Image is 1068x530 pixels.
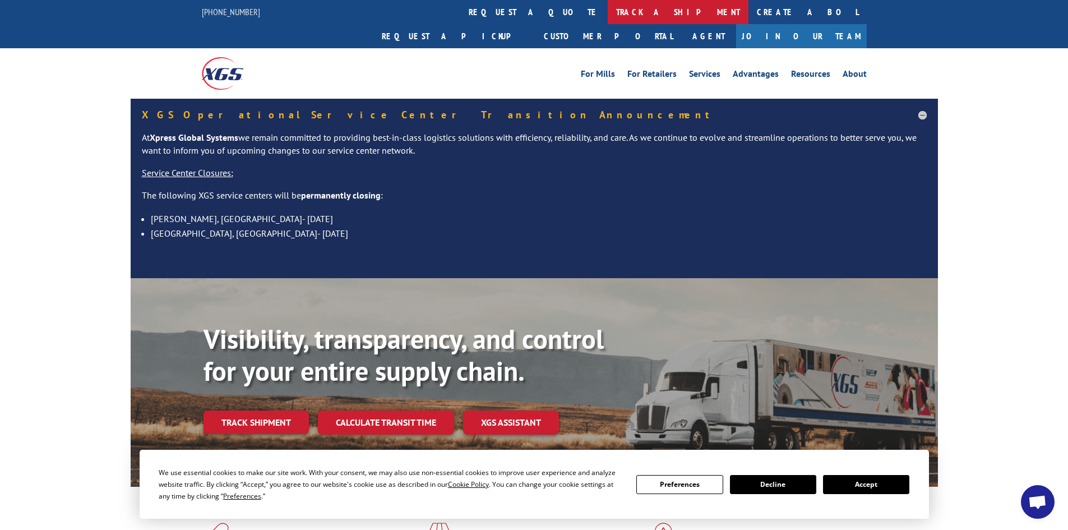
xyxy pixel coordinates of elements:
u: Service Center Closures: [142,167,233,178]
a: Open chat [1021,485,1055,519]
a: Calculate transit time [318,411,454,435]
a: About [843,70,867,82]
strong: permanently closing [301,190,381,201]
div: Cookie Consent Prompt [140,450,929,519]
b: Visibility, transparency, and control for your entire supply chain. [204,321,604,389]
a: For Retailers [627,70,677,82]
strong: Xpress Global Systems [150,132,238,143]
button: Decline [730,475,816,494]
a: XGS ASSISTANT [463,411,559,435]
a: Resources [791,70,830,82]
a: Request a pickup [373,24,535,48]
h5: XGS Operational Service Center Transition Announcement [142,110,927,120]
span: Preferences [223,491,261,501]
button: Preferences [636,475,723,494]
li: [GEOGRAPHIC_DATA], [GEOGRAPHIC_DATA]- [DATE] [151,226,927,241]
div: We use essential cookies to make our site work. With your consent, we may also use non-essential ... [159,467,623,502]
p: At we remain committed to providing best-in-class logistics solutions with efficiency, reliabilit... [142,131,927,167]
a: For Mills [581,70,615,82]
button: Accept [823,475,909,494]
a: Customer Portal [535,24,681,48]
a: Track shipment [204,411,309,434]
p: The following XGS service centers will be : [142,189,927,211]
a: Advantages [733,70,779,82]
a: Services [689,70,720,82]
a: Agent [681,24,736,48]
li: [PERSON_NAME], [GEOGRAPHIC_DATA]- [DATE] [151,211,927,226]
a: Join Our Team [736,24,867,48]
span: Cookie Policy [448,480,489,489]
a: [PHONE_NUMBER] [202,6,260,17]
